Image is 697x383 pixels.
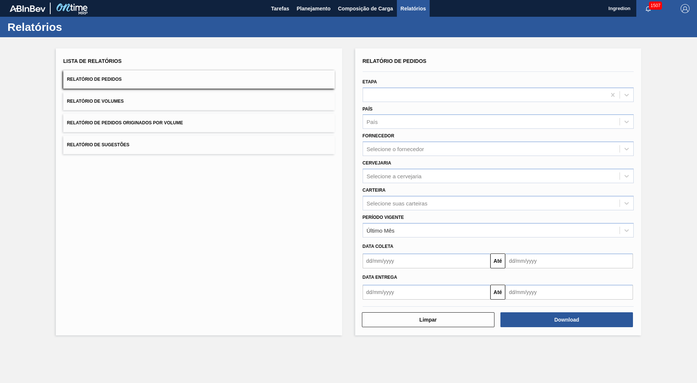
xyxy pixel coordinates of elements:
[401,4,426,13] span: Relatórios
[505,253,633,268] input: dd/mm/yyyy
[681,4,690,13] img: Logout
[63,136,335,154] button: Relatório de Sugestões
[367,119,378,125] div: País
[363,133,394,138] label: Fornecedor
[63,70,335,89] button: Relatório de Pedidos
[7,23,140,31] h1: Relatórios
[636,3,660,14] button: Notificações
[63,92,335,111] button: Relatório de Volumes
[367,227,395,233] div: Último Mês
[490,285,505,300] button: Até
[363,79,377,84] label: Etapa
[363,215,404,220] label: Período Vigente
[63,114,335,132] button: Relatório de Pedidos Originados por Volume
[363,244,394,249] span: Data coleta
[367,200,427,206] div: Selecione suas carteiras
[363,188,386,193] label: Carteira
[500,312,633,327] button: Download
[367,173,422,179] div: Selecione a cervejaria
[363,160,391,166] label: Cervejaria
[363,275,397,280] span: Data Entrega
[63,58,122,64] span: Lista de Relatórios
[67,77,122,82] span: Relatório de Pedidos
[367,146,424,152] div: Selecione o fornecedor
[363,106,373,112] label: País
[505,285,633,300] input: dd/mm/yyyy
[362,312,494,327] button: Limpar
[67,142,130,147] span: Relatório de Sugestões
[363,285,490,300] input: dd/mm/yyyy
[490,253,505,268] button: Até
[67,99,124,104] span: Relatório de Volumes
[67,120,183,125] span: Relatório de Pedidos Originados por Volume
[363,58,427,64] span: Relatório de Pedidos
[649,1,662,10] span: 1507
[338,4,393,13] span: Composição de Carga
[10,5,45,12] img: TNhmsLtSVTkK8tSr43FrP2fwEKptu5GPRR3wAAAABJRU5ErkJggg==
[271,4,289,13] span: Tarefas
[363,253,490,268] input: dd/mm/yyyy
[297,4,331,13] span: Planejamento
